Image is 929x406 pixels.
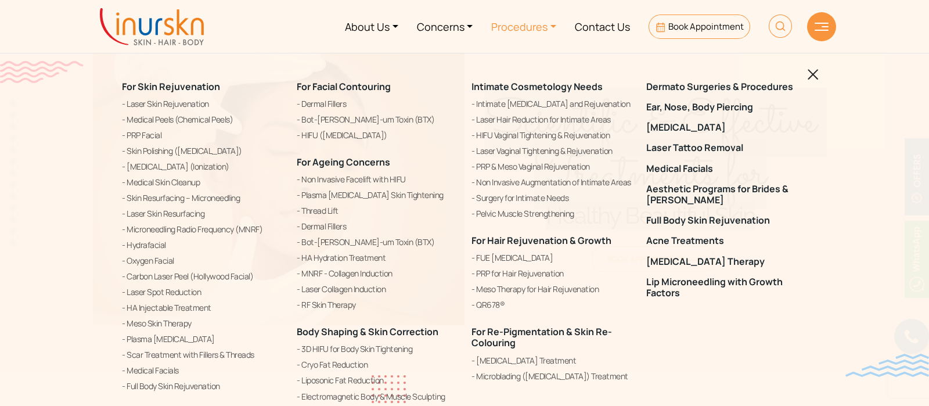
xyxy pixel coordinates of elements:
[100,8,204,45] img: inurskn-logo
[646,143,807,154] a: Laser Tattoo Removal
[122,270,283,283] a: Carbon Laser Peel (Hollywood Facial)
[646,163,807,174] a: Medical Facials
[122,128,283,142] a: PRP Facial
[471,160,632,174] a: PRP & Meso Vaginal Rejuvenation
[471,80,603,93] a: Intimate Cosmetology Needs
[297,298,458,312] a: RF Skin Therapy
[471,128,632,142] a: HIFU Vaginal Tightening & Rejuvenation
[122,285,283,299] a: Laser Spot Reduction
[646,236,807,247] a: Acne Treatments
[646,122,807,133] a: [MEDICAL_DATA]
[471,282,632,296] a: Meso Therapy for Hair Rejuvenation
[646,256,807,267] a: [MEDICAL_DATA] Therapy
[122,113,283,127] a: Medical Peels (Chemical Peels)
[122,160,283,174] a: [MEDICAL_DATA] (Ionization)
[122,80,220,93] a: For Skin Rejuvenation
[297,173,458,186] a: Non Invasive Facelift with HIFU
[646,215,807,226] a: Full Body Skin Rejuvenation
[471,325,612,349] a: For Re-Pigmentation & Skin Re-Colouring
[297,235,458,249] a: Bot-[PERSON_NAME]-um Toxin (BTX)
[646,81,807,92] a: Dermato Surgeries & Procedures
[297,267,458,281] a: MNRF - Collagen Induction
[297,325,438,338] a: Body Shaping & Skin Correction
[297,156,390,168] a: For Ageing Concerns
[297,188,458,202] a: Plasma [MEDICAL_DATA] Skin Tightening
[845,354,929,377] img: bluewave
[122,191,283,205] a: Skin Resurfacing – Microneedling
[122,207,283,221] a: Laser Skin Resurfacing
[646,184,807,206] a: Aesthetic Programs for Brides & [PERSON_NAME]
[566,5,639,48] a: Contact Us
[769,15,792,38] img: HeaderSearch
[122,97,283,111] a: Laser Skin Rejuvenation
[408,5,482,48] a: Concerns
[122,238,283,252] a: Hydrafacial
[471,113,632,127] a: Laser Hair Reduction for Intimate Areas
[646,276,807,299] a: Lip Microneedling with Growth Factors
[297,80,391,93] a: For Facial Contouring
[649,15,750,39] a: Book Appointment
[297,343,458,357] a: 3D HIFU for Body Skin Tightening
[471,354,632,368] a: [MEDICAL_DATA] Treatment
[471,298,632,312] a: QR678®
[471,191,632,205] a: Surgery for Intimate Needs
[297,220,458,233] a: Dermal Fillers
[297,251,458,265] a: HA Hydration Treatment
[297,390,458,404] a: Electromagnetic Body & Muscle Sculpting
[122,364,283,378] a: Medical Facials
[122,222,283,236] a: Microneedling Radio Frequency (MNRF)
[297,128,458,142] a: HIFU ([MEDICAL_DATA])
[297,374,458,388] a: Liposonic Fat Reduction
[815,23,829,31] img: hamLine.svg
[297,358,458,372] a: Cryo Fat Reduction
[668,20,744,33] span: Book Appointment
[122,254,283,268] a: Oxygen Facial
[122,317,283,330] a: Meso Skin Therapy
[471,251,632,265] a: FUE [MEDICAL_DATA]
[471,175,632,189] a: Non Invasive Augmentation of Intimate Areas
[808,69,819,80] img: blackclosed
[297,282,458,296] a: Laser Collagen Induction
[122,175,283,189] a: Medical Skin Cleanup
[297,97,458,111] a: Dermal Fillers
[646,102,807,113] a: Ear, Nose, Body Piercing
[122,144,283,158] a: Skin Polishing ([MEDICAL_DATA])
[471,267,632,281] a: PRP for Hair Rejuvenation
[482,5,566,48] a: Procedures
[122,332,283,346] a: Plasma [MEDICAL_DATA]
[471,144,632,158] a: Laser Vaginal Tightening & Rejuvenation
[336,5,408,48] a: About Us
[471,369,632,383] a: Microblading ([MEDICAL_DATA]) Treatment
[297,113,458,127] a: Bot-[PERSON_NAME]-um Toxin (BTX)
[122,379,283,393] a: Full Body Skin Rejuvenation
[122,301,283,315] a: HA Injectable Treatment
[471,234,611,247] a: For Hair Rejuvenation & Growth
[297,204,458,218] a: Thread Lift
[471,97,632,111] a: Intimate [MEDICAL_DATA] and Rejuvenation
[471,207,632,221] a: Pelvic Muscle Strengthening
[122,348,283,362] a: Scar Treatment with Fillers & Threads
